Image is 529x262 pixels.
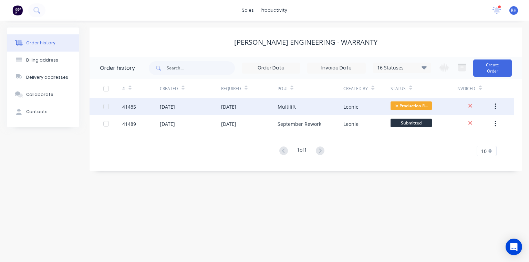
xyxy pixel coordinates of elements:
div: Status [391,86,406,92]
div: 41485 [122,103,136,110]
div: Leonie [343,103,359,110]
span: 10 [481,148,487,155]
div: sales [238,5,257,15]
input: Search... [167,61,235,75]
div: 1 of 1 [297,146,307,156]
div: Billing address [26,57,58,63]
div: September Rework [278,120,321,128]
div: PO # [278,79,343,98]
div: Multilift [278,103,296,110]
div: # [122,79,160,98]
span: RH [511,7,517,13]
div: [DATE] [160,103,175,110]
div: 16 Statuses [373,64,431,72]
div: [PERSON_NAME] Engineering - Warranty [234,38,377,46]
div: Collaborate [26,91,53,98]
input: Invoice Date [308,63,365,73]
div: Order history [100,64,135,72]
button: Collaborate [7,86,79,103]
div: Invoiced [456,86,475,92]
span: Submitted [391,119,432,127]
div: Delivery addresses [26,74,68,80]
div: Created [160,79,221,98]
div: # [122,86,125,92]
div: Created By [343,79,391,98]
div: Leonie [343,120,359,128]
div: [DATE] [160,120,175,128]
div: Contacts [26,109,48,115]
img: Factory [12,5,23,15]
div: productivity [257,5,291,15]
div: Required [221,86,241,92]
div: Created By [343,86,368,92]
div: Required [221,79,278,98]
div: [DATE] [221,120,236,128]
div: Status [391,79,456,98]
div: Open Intercom Messenger [506,239,522,255]
button: Order history [7,34,79,52]
div: PO # [278,86,287,92]
div: Order history [26,40,55,46]
div: [DATE] [221,103,236,110]
button: Create Order [473,59,512,77]
button: Contacts [7,103,79,120]
input: Order Date [242,63,300,73]
span: In Production R... [391,101,432,110]
div: Created [160,86,178,92]
button: Delivery addresses [7,69,79,86]
div: Invoiced [456,79,494,98]
button: Billing address [7,52,79,69]
div: 41489 [122,120,136,128]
